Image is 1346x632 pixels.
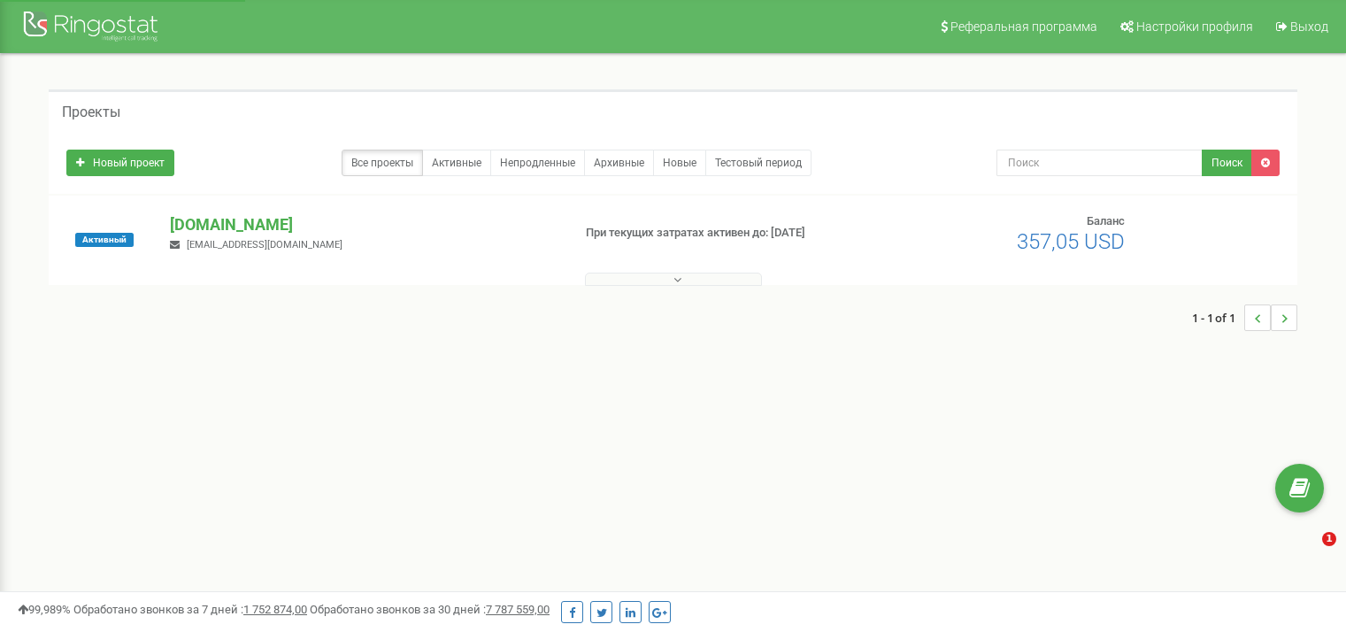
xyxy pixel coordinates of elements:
[1290,19,1328,34] span: Выход
[490,150,585,176] a: Непродленные
[1017,229,1125,254] span: 357,05 USD
[342,150,423,176] a: Все проекты
[486,603,550,616] u: 7 787 559,00
[18,603,71,616] span: 99,989%
[66,150,174,176] a: Новый проект
[1286,532,1328,574] iframe: Intercom live chat
[1192,287,1297,349] nav: ...
[1087,214,1125,227] span: Баланс
[586,225,869,242] p: При текущих затратах активен до: [DATE]
[653,150,706,176] a: Новые
[170,213,557,236] p: [DOMAIN_NAME]
[62,104,120,120] h5: Проекты
[705,150,811,176] a: Тестовый период
[584,150,654,176] a: Архивные
[1136,19,1253,34] span: Настройки профиля
[187,239,342,250] span: [EMAIL_ADDRESS][DOMAIN_NAME]
[75,233,134,247] span: Активный
[73,603,307,616] span: Обработано звонков за 7 дней :
[950,19,1097,34] span: Реферальная программа
[1202,150,1252,176] button: Поиск
[996,150,1203,176] input: Поиск
[243,603,307,616] u: 1 752 874,00
[310,603,550,616] span: Обработано звонков за 30 дней :
[1322,532,1336,546] span: 1
[1192,304,1244,331] span: 1 - 1 of 1
[422,150,491,176] a: Активные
